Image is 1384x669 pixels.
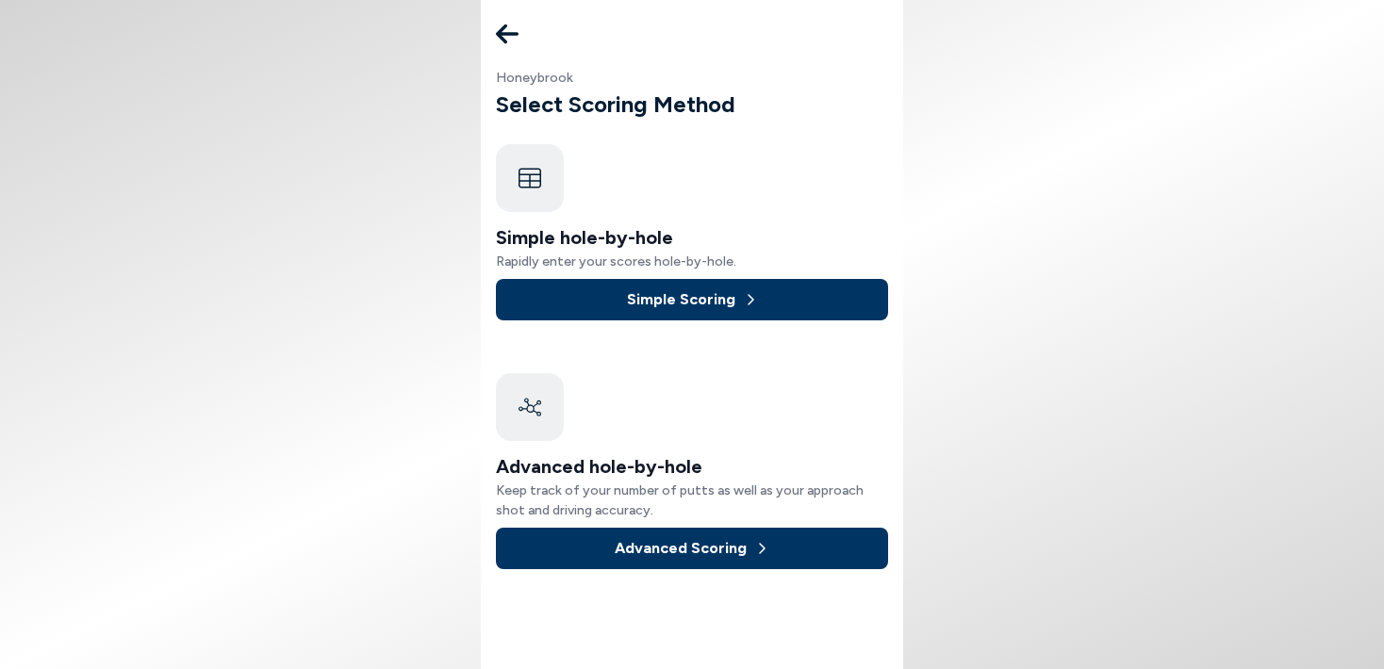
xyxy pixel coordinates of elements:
p: Honeybrook [496,68,888,88]
button: Simple Scoring [496,279,888,320]
h2: Simple hole-by-hole [496,223,888,252]
p: Keep track of your number of putts as well as your approach shot and driving accuracy. [496,481,888,520]
p: Rapidly enter your scores hole-by-hole. [496,252,888,271]
button: Advanced Scoring [496,528,888,569]
h2: Advanced hole-by-hole [496,452,888,481]
h1: Select Scoring Method [496,88,888,122]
